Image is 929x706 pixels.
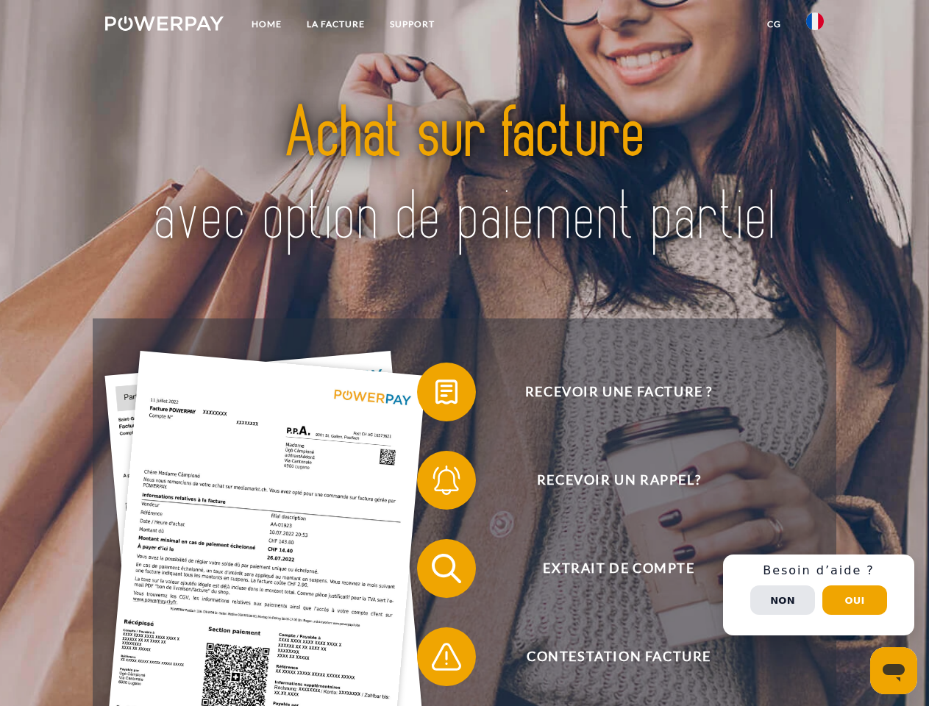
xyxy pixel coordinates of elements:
a: LA FACTURE [294,11,377,38]
button: Contestation Facture [417,627,800,686]
button: Non [750,585,815,615]
img: qb_bell.svg [428,462,465,499]
button: Recevoir une facture ? [417,363,800,421]
iframe: Bouton de lancement de la fenêtre de messagerie [870,647,917,694]
a: Home [239,11,294,38]
button: Extrait de compte [417,539,800,598]
div: Schnellhilfe [723,555,914,635]
span: Contestation Facture [438,627,799,686]
img: logo-powerpay-white.svg [105,16,224,31]
button: Recevoir un rappel? [417,451,800,510]
span: Recevoir un rappel? [438,451,799,510]
button: Oui [822,585,887,615]
img: fr [806,13,824,30]
img: qb_bill.svg [428,374,465,410]
img: qb_warning.svg [428,638,465,675]
a: CG [755,11,794,38]
img: qb_search.svg [428,550,465,587]
h3: Besoin d’aide ? [732,563,905,578]
span: Recevoir une facture ? [438,363,799,421]
a: Support [377,11,447,38]
img: title-powerpay_fr.svg [140,71,789,282]
span: Extrait de compte [438,539,799,598]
